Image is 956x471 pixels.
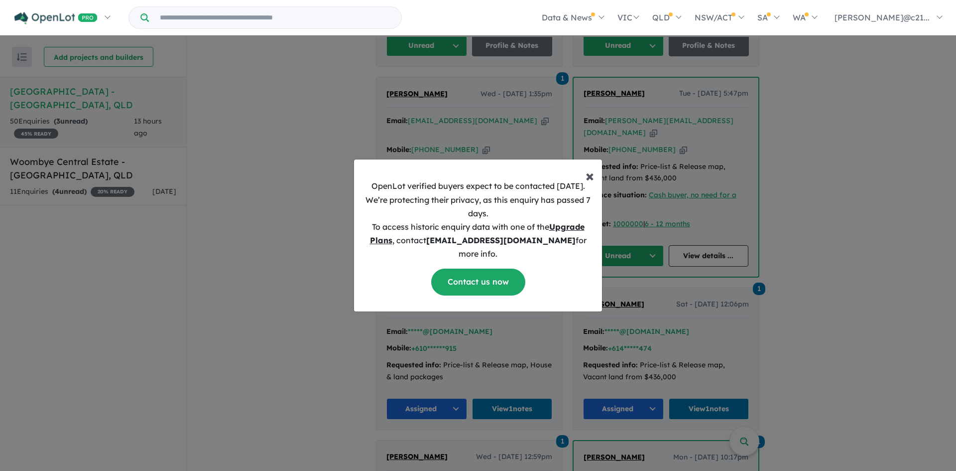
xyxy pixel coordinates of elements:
img: Openlot PRO Logo White [14,12,98,24]
input: Try estate name, suburb, builder or developer [151,7,399,28]
a: Contact us now [431,269,525,295]
span: × [586,165,594,185]
p: OpenLot verified buyers expect to be contacted [DATE]. We’re protecting their privacy, as this en... [362,179,594,261]
b: [EMAIL_ADDRESS][DOMAIN_NAME] [426,235,576,245]
span: [PERSON_NAME]@c21... [835,12,930,22]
